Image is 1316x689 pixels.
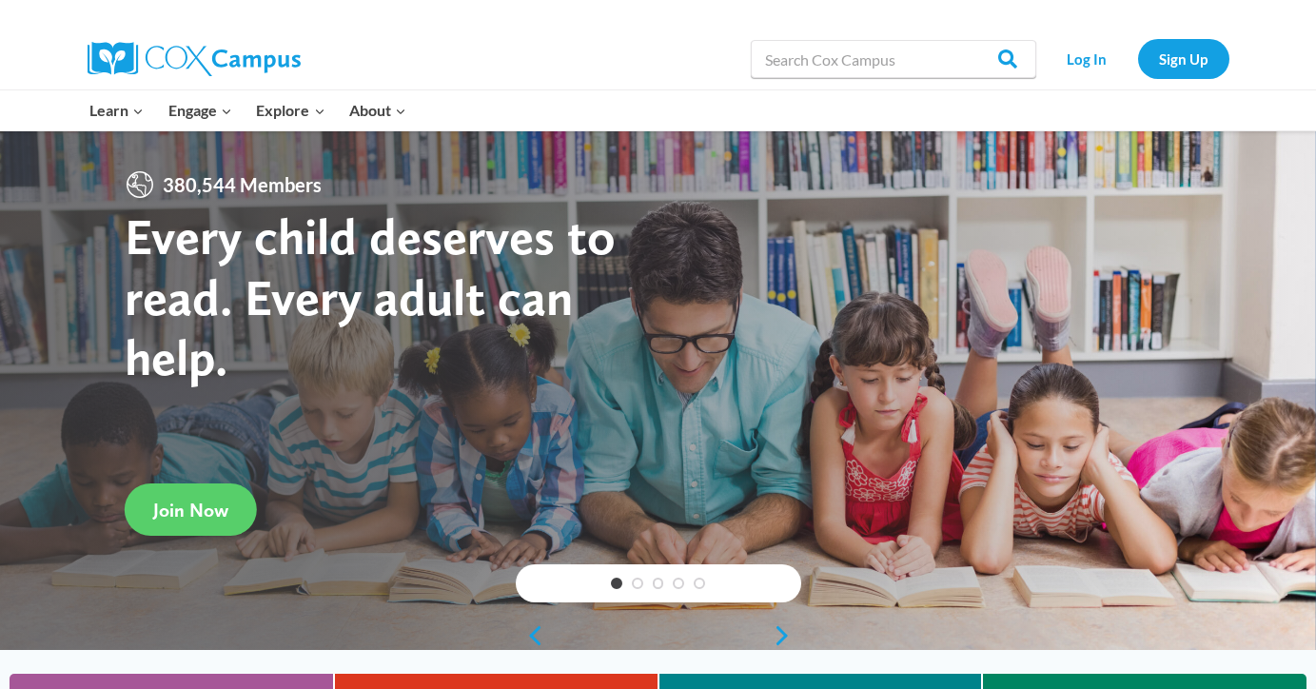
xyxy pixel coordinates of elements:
[773,624,801,647] a: next
[673,578,684,589] a: 4
[632,578,643,589] a: 2
[653,578,664,589] a: 3
[125,206,616,387] strong: Every child deserves to read. Every adult can help.
[611,578,622,589] a: 1
[89,98,144,123] span: Learn
[155,169,329,200] span: 380,544 Members
[256,98,324,123] span: Explore
[694,578,705,589] a: 5
[1138,39,1229,78] a: Sign Up
[751,40,1036,78] input: Search Cox Campus
[88,42,301,76] img: Cox Campus
[153,499,228,522] span: Join Now
[125,483,257,536] a: Join Now
[1046,39,1129,78] a: Log In
[78,90,419,130] nav: Primary Navigation
[1046,39,1229,78] nav: Secondary Navigation
[516,617,801,655] div: content slider buttons
[349,98,406,123] span: About
[516,624,544,647] a: previous
[168,98,232,123] span: Engage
